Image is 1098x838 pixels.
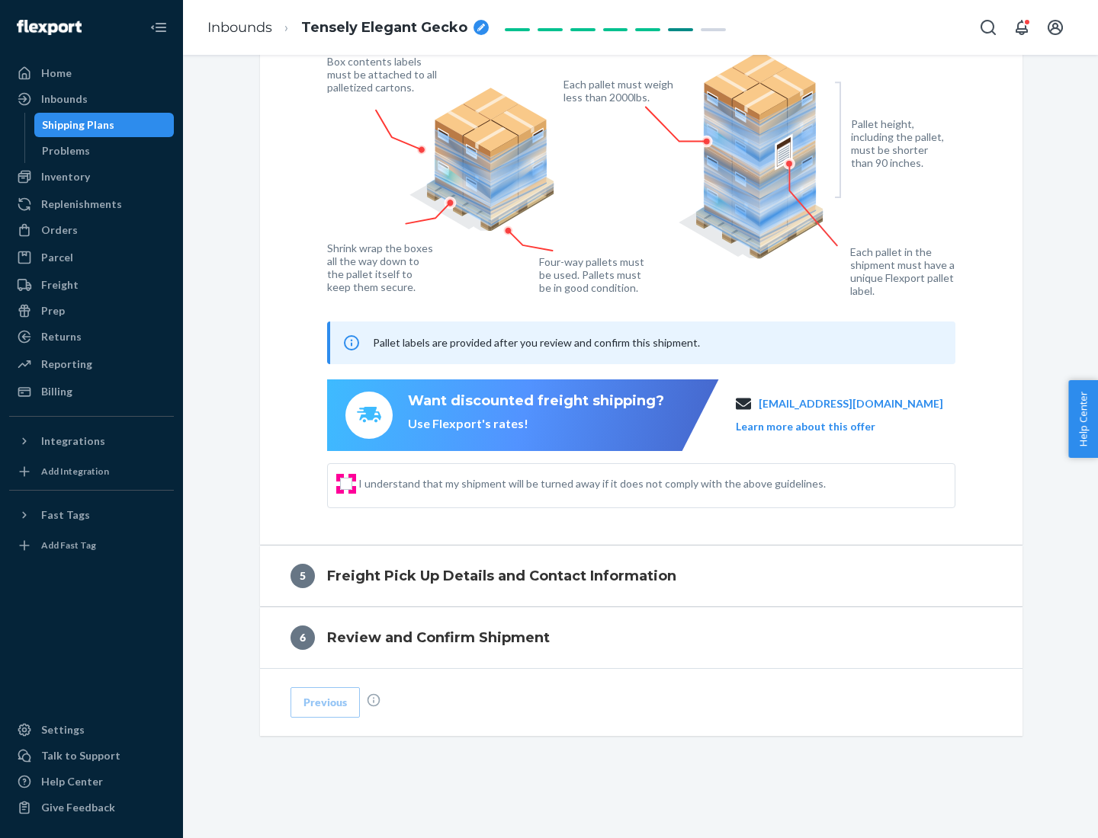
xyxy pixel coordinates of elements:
img: Flexport logo [17,20,82,35]
a: Add Integration [9,459,174,484]
button: Open notifications [1006,12,1037,43]
a: [EMAIL_ADDRESS][DOMAIN_NAME] [759,396,943,411]
div: Prep [41,303,65,318]
div: Use Flexport's rates! [408,415,664,433]
div: Home [41,66,72,81]
span: I understand that my shipment will be turned away if it does not comply with the above guidelines. [358,476,942,491]
div: Integrations [41,433,105,449]
div: Settings [41,722,85,737]
div: 6 [291,625,315,650]
a: Add Fast Tag [9,533,174,558]
input: I understand that my shipment will be turned away if it does not comply with the above guidelines. [340,478,352,490]
div: Talk to Support [41,748,120,763]
button: Close Navigation [143,12,174,43]
a: Home [9,61,174,85]
figcaption: Four-way pallets must be used. Pallets must be in good condition. [539,255,645,294]
a: Settings [9,718,174,742]
a: Replenishments [9,192,174,216]
div: Parcel [41,250,73,265]
figcaption: Pallet height, including the pallet, must be shorter than 90 inches. [851,117,951,169]
a: Freight [9,273,174,297]
div: Replenishments [41,197,122,212]
div: Inventory [41,169,90,184]
button: Help Center [1068,380,1098,458]
figcaption: Box contents labels must be attached to all palletized cartons. [327,55,441,94]
a: Inbounds [207,19,272,36]
a: Reporting [9,352,174,376]
a: Talk to Support [9,744,174,768]
div: Give Feedback [41,800,115,815]
div: Freight [41,277,79,293]
h4: Review and Confirm Shipment [327,628,550,648]
div: Want discounted freight shipping? [408,392,664,411]
a: Help Center [9,769,174,794]
button: 6Review and Confirm Shipment [260,607,1023,668]
div: Inbounds [41,91,88,107]
a: Billing [9,379,174,404]
button: Learn more about this offer [736,419,875,434]
button: Previous [291,687,360,718]
button: Integrations [9,429,174,453]
div: Billing [41,384,72,399]
div: Add Fast Tag [41,539,96,552]
a: Parcel [9,245,174,270]
div: Shipping Plans [42,117,114,133]
div: Add Integration [41,465,109,478]
div: Problems [42,143,90,158]
a: Inventory [9,165,174,189]
figcaption: Each pallet in the shipment must have a unique Flexport pallet label. [850,245,965,297]
a: Inbounds [9,87,174,111]
div: Help Center [41,774,103,789]
figcaption: Each pallet must weigh less than 2000lbs. [563,78,677,104]
button: Give Feedback [9,795,174,820]
h4: Freight Pick Up Details and Contact Information [327,566,676,586]
button: Open account menu [1040,12,1071,43]
span: Pallet labels are provided after you review and confirm this shipment. [373,336,700,349]
figcaption: Shrink wrap the boxes all the way down to the pallet itself to keep them secure. [327,241,436,293]
div: Returns [41,329,82,344]
div: Orders [41,222,78,238]
button: Open Search Box [973,12,1003,43]
div: 5 [291,564,315,588]
div: Fast Tags [41,507,90,523]
a: Orders [9,218,174,242]
a: Prep [9,299,174,323]
a: Shipping Plans [34,113,175,137]
button: Fast Tags [9,503,174,527]
a: Returns [9,325,174,349]
ol: breadcrumbs [195,5,501,50]
div: Reporting [41,357,92,372]
a: Problems [34,139,175,163]
span: Tensely Elegant Gecko [301,18,467,38]
button: 5Freight Pick Up Details and Contact Information [260,545,1023,606]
